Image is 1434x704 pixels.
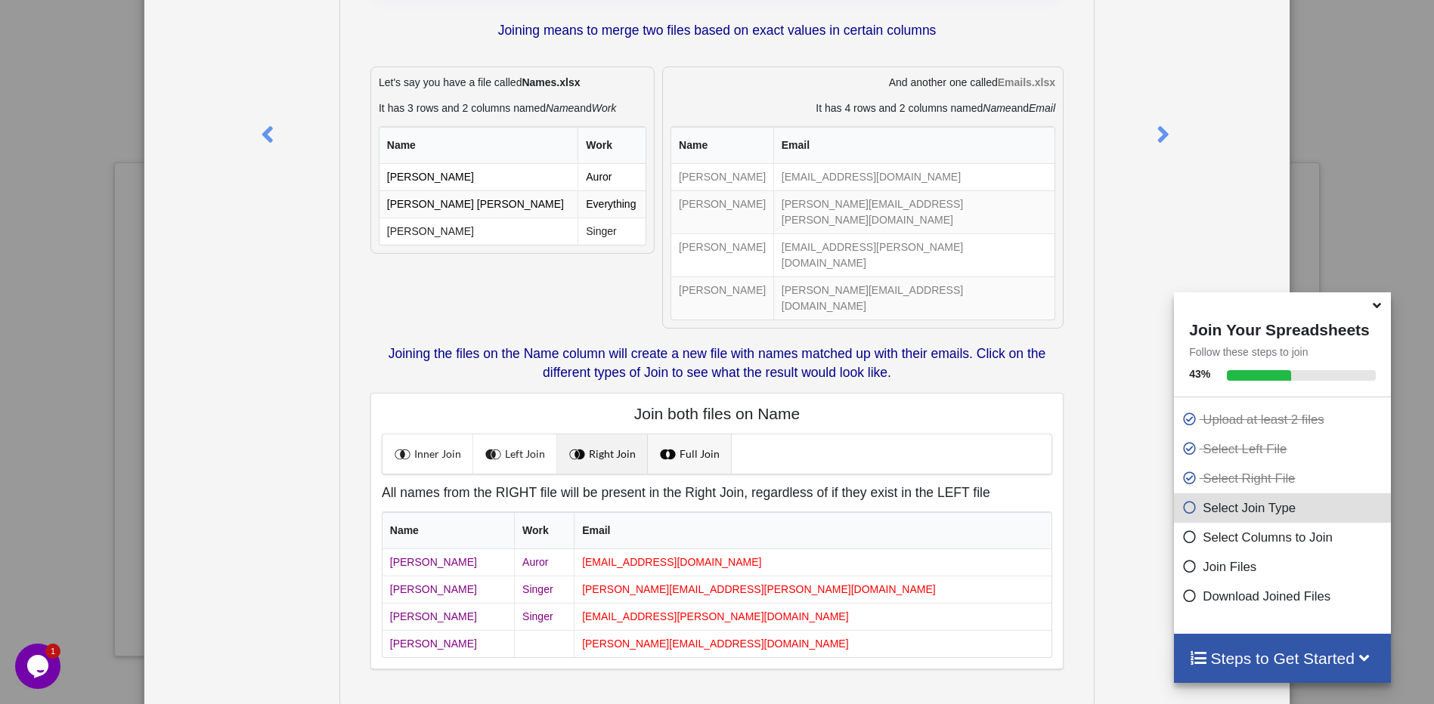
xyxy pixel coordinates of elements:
td: Auror [578,164,646,190]
h5: All names from the RIGHT file will be present in the Right Join, regardless of if they exist in t... [382,485,1052,501]
a: Inner Join [383,434,473,474]
td: Singer [514,576,574,603]
p: Download Joined Files [1182,587,1387,606]
i: Work [592,102,617,114]
p: Select Join Type [1182,499,1387,517]
iframe: chat widget [15,644,63,689]
td: Singer [578,218,646,245]
p: Follow these steps to join [1174,344,1391,360]
td: [PERSON_NAME] [PERSON_NAME] [379,190,578,218]
h4: Join both files on Name [382,404,1052,423]
td: [PERSON_NAME][EMAIL_ADDRESS][PERSON_NAME][DOMAIN_NAME] [574,576,1051,603]
p: Select Left File [1182,440,1387,459]
b: Names.xlsx [522,76,580,88]
td: [PERSON_NAME] [379,218,578,245]
td: [PERSON_NAME] [671,164,773,190]
i: Email [1029,102,1055,114]
b: Emails.xlsx [998,76,1055,88]
i: Name [546,102,574,114]
th: Email [574,512,1051,549]
p: Joining the files on the Name column will create a new file with names matched up with their emai... [370,344,1064,382]
p: Select Right File [1182,469,1387,488]
td: [PERSON_NAME] [383,576,514,603]
p: Join Files [1182,557,1387,576]
td: [EMAIL_ADDRESS][PERSON_NAME][DOMAIN_NAME] [773,233,1055,276]
td: [EMAIL_ADDRESS][PERSON_NAME][DOMAIN_NAME] [574,603,1051,630]
td: [PERSON_NAME][EMAIL_ADDRESS][DOMAIN_NAME] [773,276,1055,320]
th: Email [773,127,1055,164]
td: [PERSON_NAME] [671,276,773,320]
td: [EMAIL_ADDRESS][DOMAIN_NAME] [773,164,1055,190]
th: Name [383,512,514,549]
td: [PERSON_NAME] [383,630,514,657]
th: Work [514,512,574,549]
a: Left Join [473,434,557,474]
h4: Join Your Spreadsheets [1174,316,1391,339]
td: [PERSON_NAME] [379,164,578,190]
td: [PERSON_NAME] [383,603,514,630]
p: It has 3 rows and 2 columns named and [379,100,646,116]
td: [PERSON_NAME][EMAIL_ADDRESS][PERSON_NAME][DOMAIN_NAME] [773,190,1055,233]
th: Name [671,127,773,164]
b: 43 % [1189,368,1210,380]
a: Full Join [648,434,732,474]
p: Select Columns to Join [1182,528,1387,547]
th: Name [379,127,578,164]
td: [PERSON_NAME] [671,190,773,233]
p: Let's say you have a file called [379,75,646,90]
td: Everything [578,190,646,218]
td: [EMAIL_ADDRESS][DOMAIN_NAME] [574,549,1051,576]
h4: Steps to Get Started [1189,649,1376,668]
p: It has 4 rows and 2 columns named and [671,100,1055,116]
p: Joining means to merge two files based on exact values in certain columns [378,21,1056,40]
a: Right Join [557,434,648,474]
td: [PERSON_NAME][EMAIL_ADDRESS][DOMAIN_NAME] [574,630,1051,657]
i: Name [983,102,1011,114]
p: Upload at least 2 files [1182,410,1387,429]
td: Auror [514,549,574,576]
th: Work [578,127,646,164]
td: [PERSON_NAME] [671,233,773,276]
td: Singer [514,603,574,630]
td: [PERSON_NAME] [383,549,514,576]
p: And another one called [671,75,1055,90]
